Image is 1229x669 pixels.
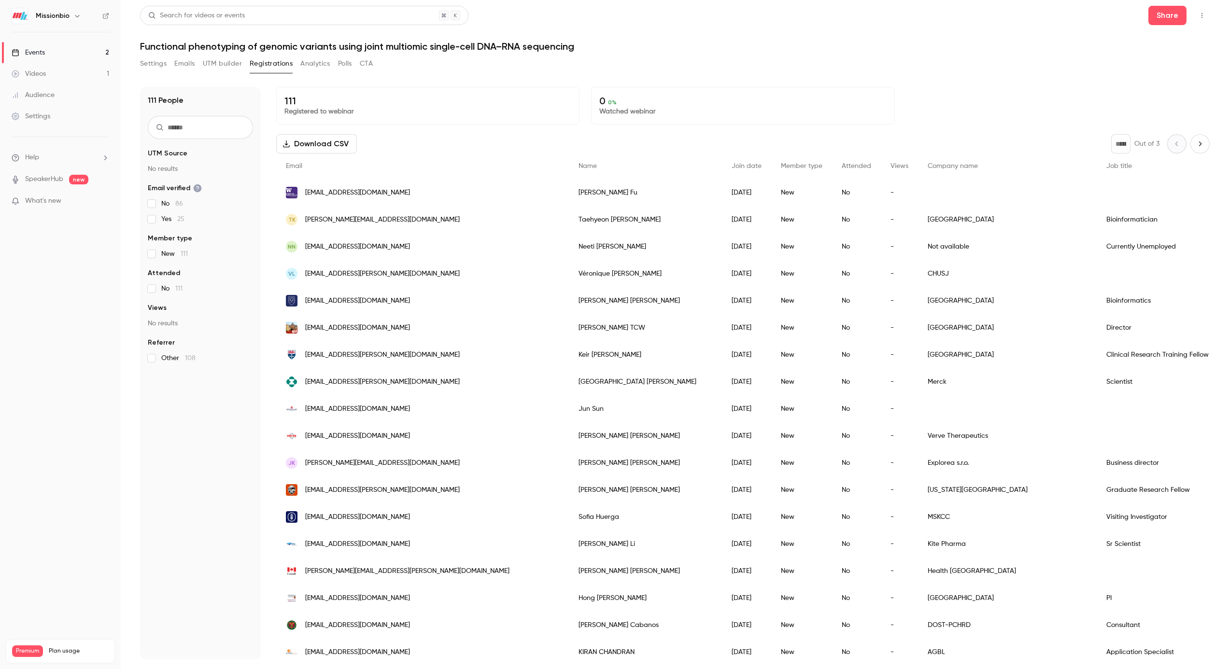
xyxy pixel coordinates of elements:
div: - [881,395,918,422]
span: Email verified [148,183,202,193]
span: [EMAIL_ADDRESS][DOMAIN_NAME] [305,620,410,630]
div: [GEOGRAPHIC_DATA] [918,287,1097,314]
button: CTA [360,56,373,71]
div: - [881,639,918,666]
button: Download CSV [276,134,357,153]
img: kitepharma.com [286,538,297,550]
span: [EMAIL_ADDRESS][PERSON_NAME][DOMAIN_NAME] [305,485,460,495]
div: Bioinformatics [1097,287,1226,314]
img: hc-sc.gc.ca [286,565,297,577]
span: No [161,199,183,209]
div: New [771,612,832,639]
div: KIRAN CHANDRAN [569,639,722,666]
span: Premium [12,645,43,657]
div: [PERSON_NAME] Cabanos [569,612,722,639]
button: Emails [174,56,195,71]
button: Analytics [300,56,330,71]
div: No [832,585,881,612]
span: [EMAIL_ADDRESS][DOMAIN_NAME] [305,323,410,333]
div: New [771,368,832,395]
div: No [832,476,881,503]
span: Attended [842,163,871,169]
span: [EMAIL_ADDRESS][DOMAIN_NAME] [305,296,410,306]
span: JK [288,459,295,467]
span: [EMAIL_ADDRESS][PERSON_NAME][DOMAIN_NAME] [305,350,460,360]
span: UTM Source [148,149,187,158]
div: [DATE] [722,368,771,395]
div: New [771,233,832,260]
p: 111 [284,95,571,107]
div: [DATE] [722,585,771,612]
span: 0 % [608,99,617,106]
div: [GEOGRAPHIC_DATA] [PERSON_NAME] [569,368,722,395]
div: Hong [PERSON_NAME] [569,585,722,612]
div: [GEOGRAPHIC_DATA] [918,206,1097,233]
div: Scientist [1097,368,1226,395]
span: new [69,175,88,184]
div: Settings [12,111,50,121]
div: [PERSON_NAME] TCW [569,314,722,341]
div: - [881,503,918,530]
span: [EMAIL_ADDRESS][DOMAIN_NAME] [305,593,410,603]
div: Visiting Investigator [1097,503,1226,530]
div: PI [1097,585,1226,612]
div: - [881,368,918,395]
div: - [881,557,918,585]
button: Next page [1190,134,1210,153]
div: Audience [12,90,55,100]
div: [DATE] [722,612,771,639]
div: New [771,476,832,503]
div: New [771,314,832,341]
span: [EMAIL_ADDRESS][PERSON_NAME][DOMAIN_NAME] [305,269,460,279]
span: Views [890,163,908,169]
div: [GEOGRAPHIC_DATA] [918,314,1097,341]
h1: 111 People [148,95,184,106]
div: - [881,449,918,476]
div: No [832,395,881,422]
div: [DATE] [722,314,771,341]
img: uic.edu [286,403,297,415]
div: New [771,557,832,585]
div: Bioinformatician [1097,206,1226,233]
div: - [881,233,918,260]
img: merck.com [286,376,297,388]
div: - [881,476,918,503]
div: New [771,422,832,449]
span: [EMAIL_ADDRESS][DOMAIN_NAME] [305,647,410,657]
div: No [832,287,881,314]
p: Out of 3 [1134,139,1159,149]
span: Member type [148,234,192,243]
span: [EMAIL_ADDRESS][DOMAIN_NAME] [305,512,410,522]
div: [PERSON_NAME] [PERSON_NAME] [569,476,722,503]
span: Join date [732,163,762,169]
div: [DATE] [722,476,771,503]
div: Neeti [PERSON_NAME] [569,233,722,260]
div: Consultant [1097,612,1226,639]
div: - [881,260,918,287]
div: No [832,639,881,666]
span: Name [579,163,597,169]
div: No [832,368,881,395]
div: - [881,530,918,557]
section: facet-groups [148,149,253,363]
li: help-dropdown-opener [12,153,109,163]
button: UTM builder [203,56,242,71]
span: Yes [161,214,184,224]
span: NN [288,242,296,251]
img: uw.edu [286,187,297,198]
div: Keir [PERSON_NAME] [569,341,722,368]
div: - [881,179,918,206]
div: New [771,179,832,206]
div: [PERSON_NAME] [PERSON_NAME] [569,287,722,314]
div: [DATE] [722,639,771,666]
div: No [832,503,881,530]
div: - [881,287,918,314]
div: - [881,612,918,639]
h6: Missionbio [36,11,70,21]
div: New [771,395,832,422]
div: [DATE] [722,557,771,585]
button: Polls [338,56,352,71]
div: [US_STATE][GEOGRAPHIC_DATA] [918,476,1097,503]
div: AGBL [918,639,1097,666]
div: Currently Unemployed [1097,233,1226,260]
